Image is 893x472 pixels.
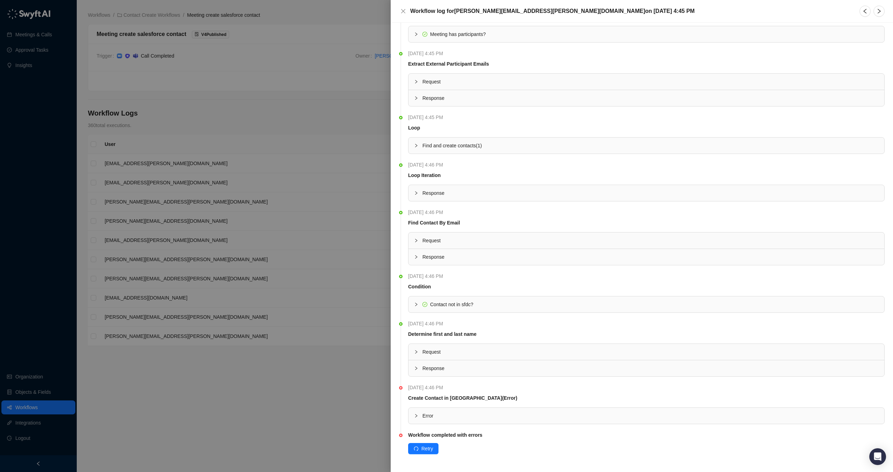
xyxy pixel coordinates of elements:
button: Retry [408,443,438,454]
span: left [862,8,868,14]
span: [DATE] 4:46 PM [408,272,446,280]
strong: Condition [408,284,431,289]
span: Retry [421,445,433,452]
span: collapsed [414,302,418,307]
span: [DATE] 4:46 PM [408,384,446,391]
span: close [400,8,406,14]
span: check-circle [422,302,427,307]
span: Response [422,253,879,261]
strong: Loop Iteration [408,172,441,178]
span: [DATE] 4:46 PM [408,161,446,169]
span: Contact not in sfdc? [430,302,473,307]
span: collapsed [414,32,418,36]
span: collapsed [414,255,418,259]
span: Response [422,94,879,102]
span: check-circle [422,32,427,37]
span: Request [422,348,879,356]
strong: Extract External Participant Emails [408,61,489,67]
span: [DATE] 4:46 PM [408,208,446,216]
span: right [876,8,882,14]
span: collapsed [414,143,418,148]
span: Error [422,412,879,420]
strong: Create Contact in [GEOGRAPHIC_DATA] (Error) [408,395,517,401]
span: collapsed [414,366,418,370]
span: redo [414,446,419,451]
span: Request [422,237,879,244]
strong: Workflow completed with errors [408,432,482,438]
span: collapsed [414,238,418,243]
div: Open Intercom Messenger [869,448,886,465]
button: Close [399,7,407,15]
span: Meeting has participants? [430,31,486,37]
span: Find and create contacts ( 1 ) [422,143,482,148]
span: [DATE] 4:46 PM [408,320,446,327]
span: collapsed [414,96,418,100]
span: [DATE] 4:45 PM [408,113,446,121]
strong: Find Contact By Email [408,220,460,226]
span: collapsed [414,80,418,84]
span: collapsed [414,414,418,418]
strong: Determine first and last name [408,331,476,337]
span: Response [422,189,879,197]
span: collapsed [414,350,418,354]
h5: Workflow log for [PERSON_NAME][EMAIL_ADDRESS][PERSON_NAME][DOMAIN_NAME] on [DATE] 4:45 PM [410,7,695,15]
span: [DATE] 4:45 PM [408,50,446,57]
strong: Loop [408,125,420,131]
span: collapsed [414,191,418,195]
span: Response [422,364,879,372]
span: Request [422,78,879,86]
